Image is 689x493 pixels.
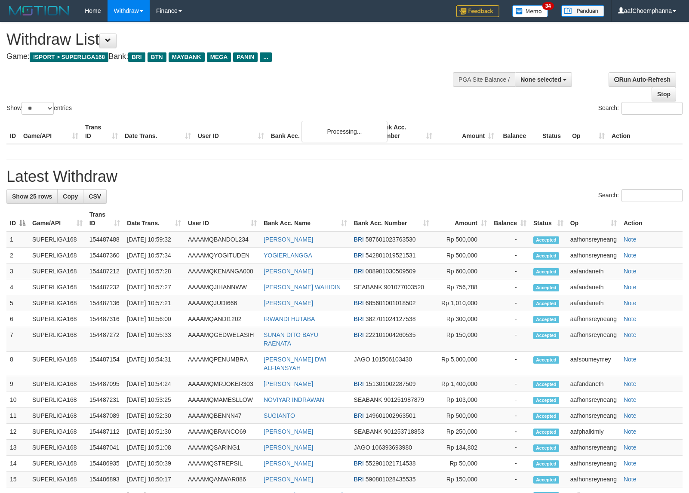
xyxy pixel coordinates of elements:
[354,284,382,291] span: SEABANK
[22,102,54,115] select: Showentries
[624,315,637,322] a: Note
[598,189,683,202] label: Search:
[533,381,559,388] span: Accepted
[185,456,260,472] td: AAAAMQSTREPSIL
[6,189,58,204] a: Show 25 rows
[128,52,145,62] span: BRI
[354,331,364,338] span: BRI
[29,327,86,352] td: SUPERLIGA168
[354,300,364,306] span: BRI
[436,119,498,144] th: Amount
[539,119,569,144] th: Status
[366,268,416,275] span: Copy 008901030509509 to clipboard
[148,52,166,62] span: BTN
[123,279,185,295] td: [DATE] 10:57:27
[86,295,124,311] td: 154487136
[620,207,683,231] th: Action
[29,248,86,263] td: SUPERLIGA168
[433,408,490,424] td: Rp 500,000
[533,332,559,339] span: Accepted
[6,248,29,263] td: 2
[86,376,124,392] td: 154487095
[6,327,29,352] td: 7
[123,424,185,440] td: [DATE] 10:51:30
[86,392,124,408] td: 154487231
[533,300,559,307] span: Accepted
[264,315,315,322] a: IRWANDI HUTABA
[260,207,351,231] th: Bank Acc. Name: activate to sort column ascending
[185,327,260,352] td: AAAAMQGEDWELASIH
[260,52,271,62] span: ...
[264,412,295,419] a: SUGIANTO
[264,476,313,483] a: [PERSON_NAME]
[433,248,490,263] td: Rp 500,000
[567,424,620,440] td: aafphalkimly
[354,460,364,467] span: BRI
[185,295,260,311] td: AAAAMQJUDI666
[351,207,433,231] th: Bank Acc. Number: activate to sort column ascending
[6,119,20,144] th: ID
[490,376,530,392] td: -
[490,231,530,248] td: -
[567,440,620,456] td: aafhonsreyneang
[169,52,205,62] span: MAYBANK
[567,231,620,248] td: aafhonsreyneang
[520,76,561,83] span: None selected
[86,352,124,376] td: 154487154
[354,396,382,403] span: SEABANK
[86,248,124,263] td: 154487360
[621,189,683,202] input: Search:
[20,119,82,144] th: Game/API
[384,396,424,403] span: Copy 901251987879 to clipboard
[372,356,412,363] span: Copy 101506103430 to clipboard
[123,248,185,263] td: [DATE] 10:57:34
[433,392,490,408] td: Rp 103,000
[542,2,554,10] span: 34
[6,231,29,248] td: 1
[6,311,29,327] td: 6
[264,300,313,306] a: [PERSON_NAME]
[490,392,530,408] td: -
[6,424,29,440] td: 12
[123,456,185,472] td: [DATE] 10:50:39
[624,412,637,419] a: Note
[490,408,530,424] td: -
[624,356,637,363] a: Note
[561,5,604,17] img: panduan.png
[567,207,620,231] th: Op: activate to sort column ascending
[624,444,637,451] a: Note
[86,440,124,456] td: 154487041
[533,236,559,244] span: Accepted
[433,424,490,440] td: Rp 250,000
[264,396,324,403] a: NOVIYAR INDRAWAN
[185,311,260,327] td: AAAAMQANDI1202
[30,52,108,62] span: ISPORT > SUPERLIGA168
[6,392,29,408] td: 10
[624,331,637,338] a: Note
[123,408,185,424] td: [DATE] 10:52:30
[268,119,374,144] th: Bank Acc. Name
[6,408,29,424] td: 11
[29,263,86,279] td: SUPERLIGA168
[83,189,107,204] a: CSV
[264,331,318,347] a: SUNAN DITO BAYU RAENATA
[567,472,620,487] td: aafhonsreyneang
[185,424,260,440] td: AAAAMQBRANCO69
[567,295,620,311] td: aafandaneth
[433,279,490,295] td: Rp 756,788
[533,252,559,260] span: Accepted
[185,376,260,392] td: AAAAMQMRJOKER303
[29,392,86,408] td: SUPERLIGA168
[433,440,490,456] td: Rp 134,802
[433,376,490,392] td: Rp 1,400,000
[490,263,530,279] td: -
[301,121,388,142] div: Processing...
[624,380,637,387] a: Note
[533,476,559,484] span: Accepted
[123,392,185,408] td: [DATE] 10:53:25
[6,263,29,279] td: 3
[29,440,86,456] td: SUPERLIGA168
[433,311,490,327] td: Rp 300,000
[433,263,490,279] td: Rp 600,000
[233,52,258,62] span: PANIN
